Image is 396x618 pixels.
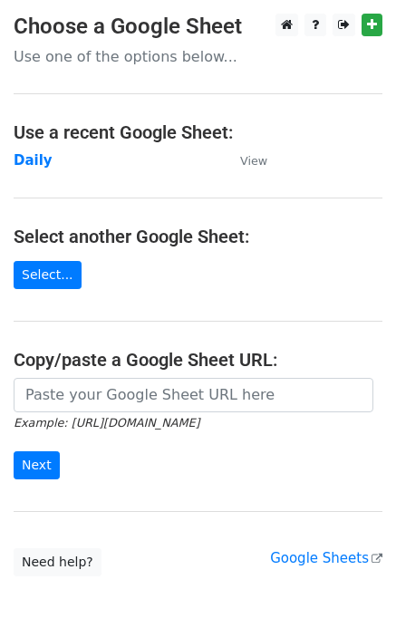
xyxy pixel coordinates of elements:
h4: Copy/paste a Google Sheet URL: [14,349,382,371]
a: Google Sheets [270,550,382,566]
a: Select... [14,261,82,289]
a: Daily [14,152,53,169]
p: Use one of the options below... [14,47,382,66]
a: View [222,152,267,169]
h3: Choose a Google Sheet [14,14,382,40]
small: Example: [URL][DOMAIN_NAME] [14,416,199,430]
small: View [240,154,267,168]
a: Need help? [14,548,101,576]
input: Paste your Google Sheet URL here [14,378,373,412]
input: Next [14,451,60,479]
h4: Select another Google Sheet: [14,226,382,247]
h4: Use a recent Google Sheet: [14,121,382,143]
